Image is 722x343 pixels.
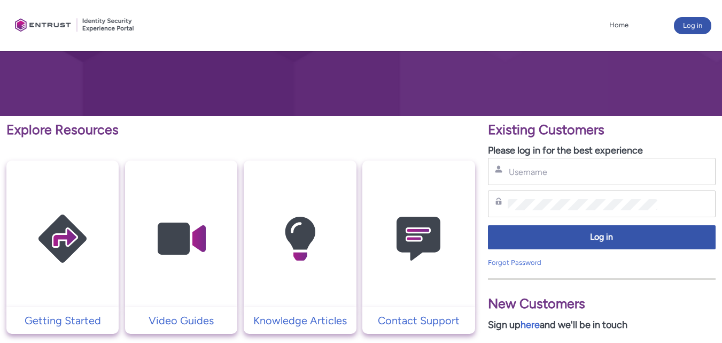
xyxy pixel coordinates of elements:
p: Getting Started [12,312,113,329]
span: Log in [495,231,709,243]
p: Video Guides [130,312,232,329]
p: New Customers [488,294,716,314]
a: Getting Started [6,312,119,329]
img: Getting Started [12,181,113,296]
p: Contact Support [368,312,469,329]
a: Knowledge Articles [244,312,356,329]
a: Forgot Password [488,258,541,266]
p: Knowledge Articles [249,312,351,329]
img: Knowledge Articles [249,181,351,296]
p: Existing Customers [488,120,716,140]
button: Log in [488,225,716,249]
img: Contact Support [368,181,469,296]
iframe: Qualified Messenger [673,294,722,343]
button: Log in [674,17,711,34]
p: Explore Resources [6,120,475,140]
a: here [521,319,540,331]
img: Video Guides [130,181,232,296]
a: Home [607,17,631,33]
p: Please log in for the best experience [488,143,716,158]
a: Contact Support [362,312,475,329]
p: Sign up and we'll be in touch [488,318,716,332]
input: Username [508,166,657,178]
a: Video Guides [125,312,237,329]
